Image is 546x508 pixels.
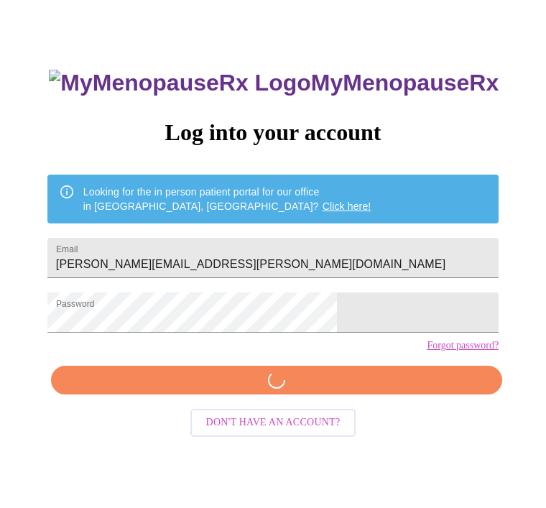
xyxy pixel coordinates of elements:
h3: MyMenopauseRx [49,70,499,96]
a: Don't have an account? [187,415,360,428]
div: Looking for the in person patient portal for our office in [GEOGRAPHIC_DATA], [GEOGRAPHIC_DATA]? [83,179,371,219]
a: Click here! [323,200,371,212]
h3: Log into your account [47,119,499,146]
img: MyMenopauseRx Logo [49,70,310,96]
button: Don't have an account? [190,409,356,437]
span: Don't have an account? [206,414,341,432]
a: Forgot password? [427,340,499,351]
